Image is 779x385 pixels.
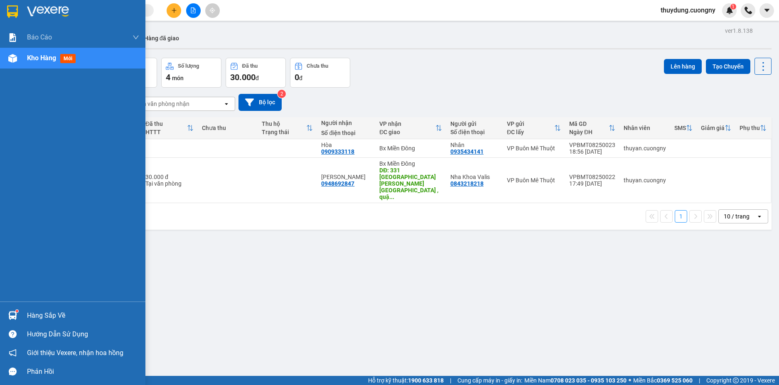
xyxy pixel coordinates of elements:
div: Ngày ĐH [569,129,609,135]
span: copyright [733,378,739,383]
div: Hòa [321,142,371,148]
div: Nhân [450,142,499,148]
div: Phụ thu [740,125,760,131]
div: Nhân viên [624,125,666,131]
button: Chưa thu0đ [290,58,350,88]
span: 4 [166,72,170,82]
span: Hỗ trợ kỹ thuật: [368,376,444,385]
span: ⚪️ [629,379,631,382]
div: ver 1.8.138 [725,26,753,35]
div: VP Buôn Mê Thuột [507,145,561,152]
img: solution-icon [8,33,17,42]
strong: 0369 525 060 [657,377,693,384]
span: message [9,368,17,375]
img: icon-new-feature [726,7,733,14]
div: Chưa thu [202,125,253,131]
div: Nha Khoa Valis [450,174,499,180]
span: | [450,376,451,385]
span: caret-down [763,7,771,14]
div: Phản hồi [27,365,139,378]
div: Trạng thái [262,129,307,135]
img: logo-vxr [7,5,18,18]
span: Cung cấp máy in - giấy in: [457,376,522,385]
div: ĐC lấy [507,129,554,135]
div: VP gửi [507,120,554,127]
svg: open [223,101,230,107]
img: warehouse-icon [8,311,17,320]
button: Tạo Chuyến [706,59,750,74]
span: Miền Nam [524,376,627,385]
div: HTTT [145,129,187,135]
span: mới [60,54,76,63]
div: Số lượng [178,63,199,69]
button: file-add [186,3,201,18]
div: VPBMT08250022 [569,174,615,180]
button: Đã thu30.000đ [226,58,286,88]
div: ĐC giao [379,129,435,135]
div: 17:49 [DATE] [569,180,615,187]
div: Hướng dẫn sử dụng [27,328,139,341]
span: Báo cáo [27,32,52,42]
th: Toggle SortBy [141,117,198,139]
div: thuyan.cuongny [624,177,666,184]
div: 0843218218 [450,180,484,187]
div: 30.000 đ [145,174,194,180]
button: Lên hàng [664,59,702,74]
img: phone-icon [745,7,752,14]
div: DĐ: 331 điện biên phủ, phường 4 , quận 3 [379,167,442,200]
th: Toggle SortBy [503,117,565,139]
span: thuydung.cuongny [654,5,722,15]
span: ... [389,194,394,200]
span: plus [171,7,177,13]
button: caret-down [759,3,774,18]
div: 18:56 [DATE] [569,148,615,155]
span: question-circle [9,330,17,338]
span: 0 [295,72,299,82]
div: VP Buôn Mê Thuột [507,177,561,184]
div: Người gửi [450,120,499,127]
span: đ [256,75,259,81]
div: Đã thu [145,120,187,127]
span: đ [299,75,302,81]
div: Giảm giá [701,125,725,131]
div: Tại văn phòng [145,180,194,187]
div: Bx Miền Đông [379,145,442,152]
div: Số điện thoại [450,129,499,135]
th: Toggle SortBy [565,117,619,139]
span: | [699,376,700,385]
span: file-add [190,7,196,13]
button: Hàng đã giao [138,28,186,48]
button: Số lượng4món [161,58,221,88]
button: Bộ lọc [238,94,282,111]
span: 1 [732,4,735,10]
sup: 1 [730,4,736,10]
div: Thu hộ [262,120,307,127]
strong: 0708 023 035 - 0935 103 250 [550,377,627,384]
span: down [133,34,139,41]
div: Chọn văn phòng nhận [133,100,189,108]
button: aim [205,3,220,18]
span: Miền Bắc [633,376,693,385]
div: Đã thu [242,63,258,69]
div: C Hương [321,174,371,180]
img: warehouse-icon [8,54,17,63]
div: SMS [674,125,686,131]
div: VP nhận [379,120,435,127]
th: Toggle SortBy [375,117,446,139]
div: VPBMT08250023 [569,142,615,148]
div: 10 / trang [724,212,750,221]
div: Chưa thu [307,63,328,69]
span: món [172,75,184,81]
div: 0948692847 [321,180,354,187]
span: Kho hàng [27,54,56,62]
div: 0935434141 [450,148,484,155]
sup: 1 [16,310,18,312]
span: notification [9,349,17,357]
span: 30.000 [230,72,256,82]
div: thuyan.cuongny [624,145,666,152]
th: Toggle SortBy [670,117,697,139]
div: Hàng sắp về [27,309,139,322]
svg: open [756,213,763,220]
sup: 2 [278,90,286,98]
th: Toggle SortBy [735,117,771,139]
